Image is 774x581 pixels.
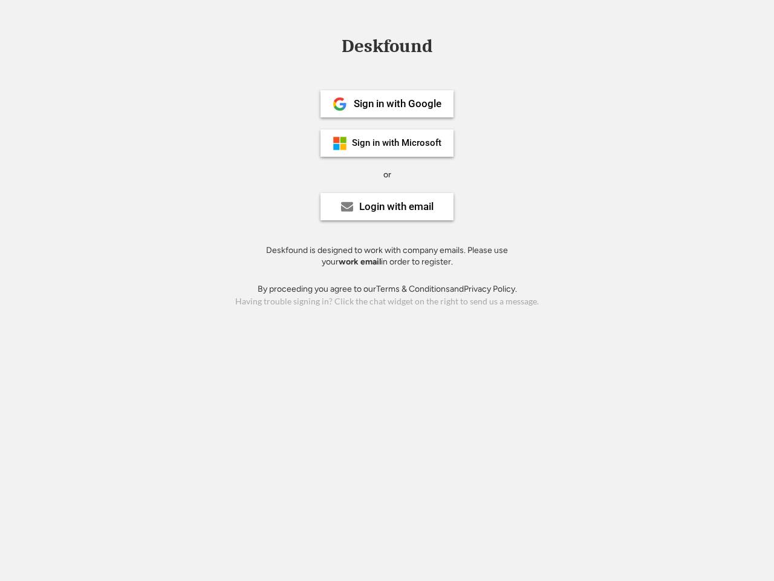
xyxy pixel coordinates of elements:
img: ms-symbollockup_mssymbol_19.png [333,136,347,151]
div: By proceeding you agree to our and [258,283,517,295]
a: Privacy Policy. [464,284,517,294]
div: Login with email [359,202,434,212]
div: Sign in with Microsoft [352,139,441,148]
img: 1024px-Google__G__Logo.svg.png [333,97,347,111]
div: Sign in with Google [354,99,441,109]
div: Deskfound [336,37,438,56]
div: Deskfound is designed to work with company emails. Please use your in order to register. [251,245,523,268]
div: or [383,169,391,181]
strong: work email [339,257,381,267]
a: Terms & Conditions [376,284,450,294]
